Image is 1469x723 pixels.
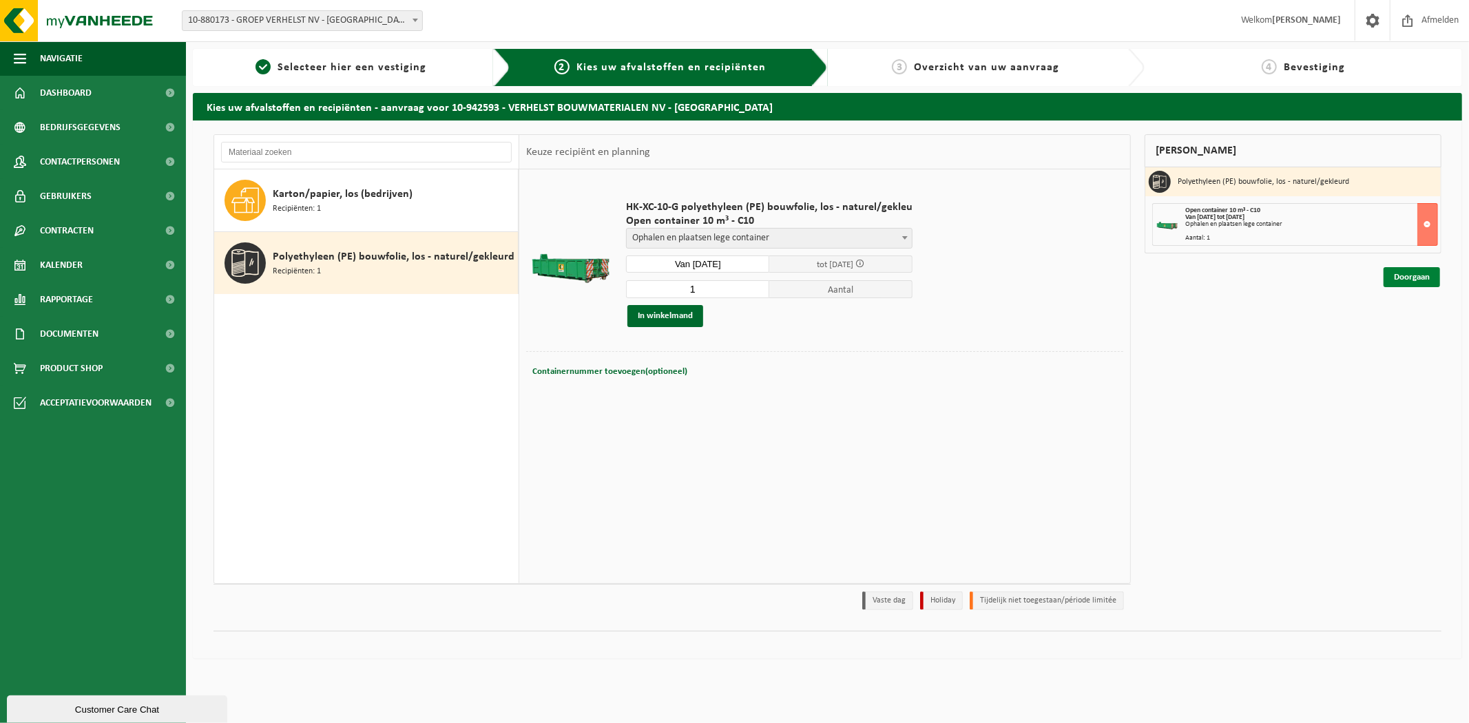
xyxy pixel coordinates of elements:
span: Gebruikers [40,179,92,213]
iframe: chat widget [7,693,230,723]
li: Holiday [920,591,963,610]
a: 1Selecteer hier een vestiging [200,59,483,76]
span: Rapportage [40,282,93,317]
span: Overzicht van uw aanvraag [914,62,1059,73]
span: Recipiënten: 1 [273,265,321,278]
button: In winkelmand [627,305,703,327]
span: 3 [892,59,907,74]
span: Kalender [40,248,83,282]
div: Ophalen en plaatsen lege container [1185,221,1437,228]
div: [PERSON_NAME] [1145,134,1441,167]
span: tot [DATE] [817,260,853,269]
button: Polyethyleen (PE) bouwfolie, los - naturel/gekleurd Recipiënten: 1 [214,232,519,294]
span: Contactpersonen [40,145,120,179]
button: Karton/papier, los (bedrijven) Recipiënten: 1 [214,169,519,232]
span: 10-880173 - GROEP VERHELST NV - OOSTENDE [183,11,422,30]
span: Karton/papier, los (bedrijven) [273,186,413,202]
span: Navigatie [40,41,83,76]
strong: [PERSON_NAME] [1272,15,1341,25]
span: Recipiënten: 1 [273,202,321,216]
button: Containernummer toevoegen(optioneel) [531,362,689,381]
span: Containernummer toevoegen(optioneel) [532,367,687,376]
span: Product Shop [40,351,103,386]
span: Bevestiging [1284,62,1345,73]
span: Documenten [40,317,98,351]
span: HK-XC-10-G polyethyleen (PE) bouwfolie, los - naturel/gekleu [626,200,913,214]
h2: Kies uw afvalstoffen en recipiënten - aanvraag voor 10-942593 - VERHELST BOUWMATERIALEN NV - [GEO... [193,93,1462,120]
span: 10-880173 - GROEP VERHELST NV - OOSTENDE [182,10,423,31]
h3: Polyethyleen (PE) bouwfolie, los - naturel/gekleurd [1178,171,1349,193]
span: Contracten [40,213,94,248]
strong: Van [DATE] tot [DATE] [1185,213,1244,221]
span: 2 [554,59,570,74]
input: Materiaal zoeken [221,142,512,163]
span: Open container 10 m³ - C10 [626,214,913,228]
span: 4 [1262,59,1277,74]
span: Selecteer hier een vestiging [278,62,426,73]
a: Doorgaan [1384,267,1440,287]
li: Vaste dag [862,591,913,610]
span: 1 [256,59,271,74]
span: Dashboard [40,76,92,110]
div: Keuze recipiënt en planning [519,135,657,169]
span: Polyethyleen (PE) bouwfolie, los - naturel/gekleurd [273,249,514,265]
span: Bedrijfsgegevens [40,110,121,145]
span: Ophalen en plaatsen lege container [627,229,912,248]
span: Ophalen en plaatsen lege container [626,228,913,249]
span: Open container 10 m³ - C10 [1185,207,1260,214]
span: Aantal [769,280,913,298]
div: Aantal: 1 [1185,235,1437,242]
input: Selecteer datum [626,255,769,273]
li: Tijdelijk niet toegestaan/période limitée [970,591,1124,610]
span: Kies uw afvalstoffen en recipiënten [576,62,766,73]
span: Acceptatievoorwaarden [40,386,152,420]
